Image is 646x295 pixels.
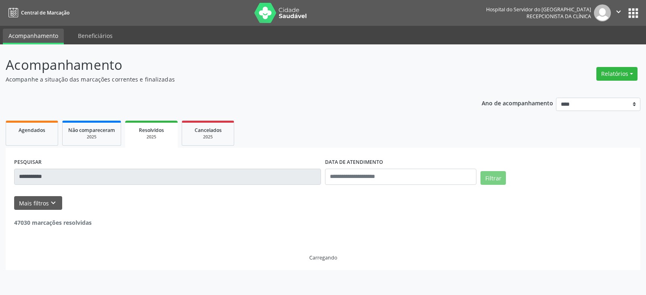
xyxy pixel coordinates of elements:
[486,6,591,13] div: Hospital do Servidor do [GEOGRAPHIC_DATA]
[19,127,45,134] span: Agendados
[131,134,172,140] div: 2025
[325,156,383,169] label: DATA DE ATENDIMENTO
[195,127,222,134] span: Cancelados
[49,199,58,207] i: keyboard_arrow_down
[6,55,450,75] p: Acompanhamento
[139,127,164,134] span: Resolvidos
[14,156,42,169] label: PESQUISAR
[68,127,115,134] span: Não compareceram
[68,134,115,140] div: 2025
[6,6,69,19] a: Central de Marcação
[611,4,626,21] button: 
[3,29,64,44] a: Acompanhamento
[482,98,553,108] p: Ano de acompanhamento
[6,75,450,84] p: Acompanhe a situação das marcações correntes e finalizadas
[614,7,623,16] i: 
[14,219,92,226] strong: 47030 marcações resolvidas
[21,9,69,16] span: Central de Marcação
[526,13,591,20] span: Recepcionista da clínica
[309,254,337,261] div: Carregando
[596,67,638,81] button: Relatórios
[480,171,506,185] button: Filtrar
[72,29,118,43] a: Beneficiários
[626,6,640,20] button: apps
[594,4,611,21] img: img
[14,196,62,210] button: Mais filtroskeyboard_arrow_down
[188,134,228,140] div: 2025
